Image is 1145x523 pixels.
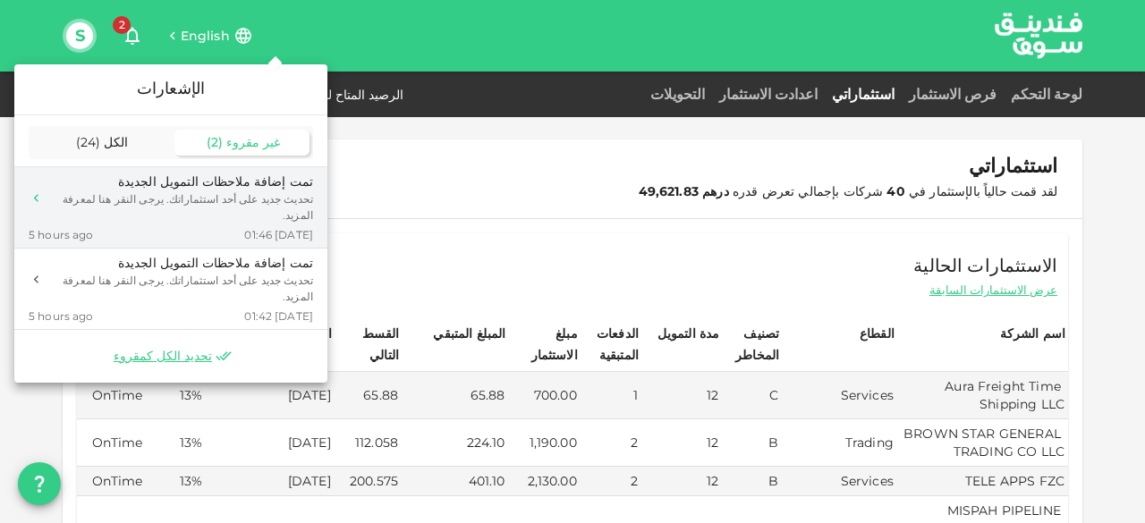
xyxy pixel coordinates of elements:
[114,348,212,365] span: تحديد الكل كمقروء
[244,308,313,324] span: [DATE] 01:42
[76,134,100,150] span: ( 24 )
[51,173,313,191] div: تمت إضافة ملاحظات التمويل الجديدة
[51,273,313,305] div: تحديث جديد على أحد استثماراتك. يرجى النقر هنا لمعرفة المزيد.
[207,134,223,150] span: ( 2 )
[51,254,313,273] div: تمت إضافة ملاحظات التمويل الجديدة
[51,191,313,224] div: تحديث جديد على أحد استثماراتك. يرجى النقر هنا لمعرفة المزيد.
[29,227,93,242] span: 5 hours ago
[104,134,128,150] span: الكل
[244,227,313,242] span: [DATE] 01:46
[29,308,93,324] span: 5 hours ago
[226,134,280,150] span: غير مقروء
[137,79,206,98] span: الإشعارات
